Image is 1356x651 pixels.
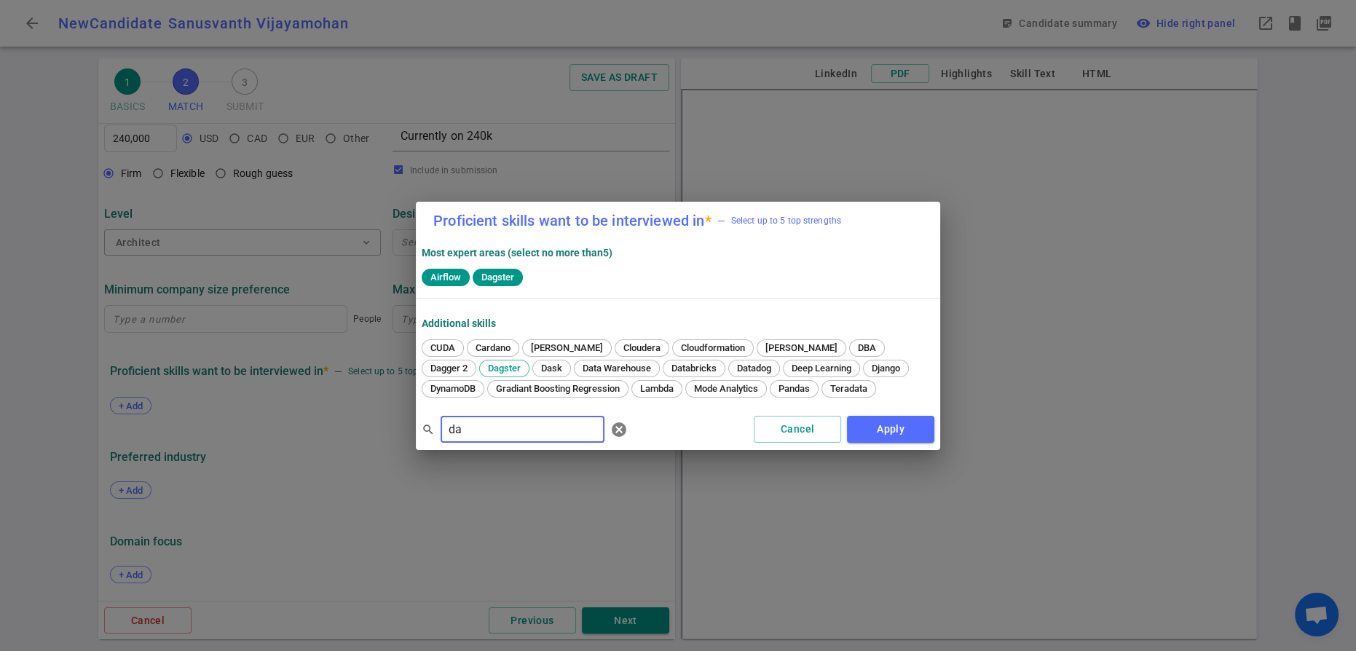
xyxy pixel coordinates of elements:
button: Cancel [754,416,841,443]
span: search [422,423,435,436]
span: Airflow [425,272,467,283]
span: [PERSON_NAME] [526,342,608,353]
span: Dagster [483,363,526,374]
span: Cloudformation [676,342,750,353]
span: Pandas [773,383,815,394]
span: Datadog [732,363,776,374]
span: Cardano [470,342,516,353]
span: Dagster [476,272,520,283]
label: Proficient skills want to be interviewed in [433,213,711,228]
span: Data Warehouse [578,363,656,374]
button: Apply [847,416,934,443]
span: DBA [853,342,881,353]
span: cancel [610,421,628,438]
div: — [717,213,725,228]
span: CUDA [425,342,460,353]
strong: Additional Skills [422,317,496,329]
span: Mode Analytics [689,383,763,394]
span: [PERSON_NAME] [760,342,843,353]
input: Separate search terms by comma or space [441,418,604,441]
span: DynamoDB [425,383,481,394]
span: Select up to 5 top strengths [717,213,841,228]
span: Gradiant Boosting Regression [491,383,625,394]
span: Databricks [666,363,722,374]
span: Deep Learning [787,363,856,374]
span: Lambda [635,383,679,394]
span: Teradata [825,383,872,394]
span: Cloudera [618,342,666,353]
span: Django [867,363,905,374]
span: Dask [536,363,567,374]
span: Dagger 2 [425,363,473,374]
strong: Most expert areas (select no more than 5 ) [422,247,612,259]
